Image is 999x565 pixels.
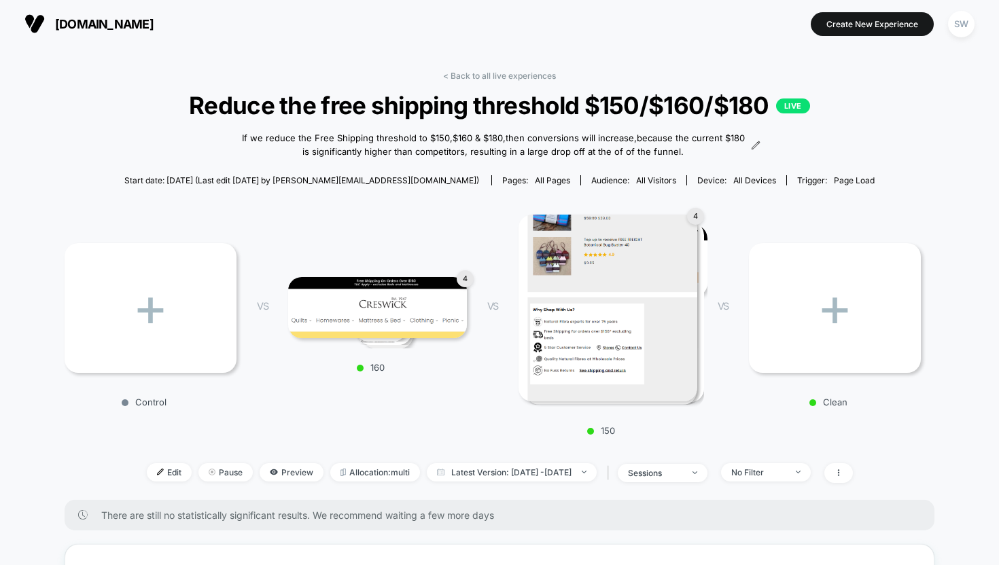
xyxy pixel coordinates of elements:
[519,215,697,401] img: 150 main
[239,132,748,158] span: If we reduce the Free Shipping threshold to $150,$160 & $180,then conversions will increase,becau...
[591,175,676,185] div: Audience:
[582,471,586,473] img: end
[20,13,158,35] button: [DOMAIN_NAME]
[834,175,875,185] span: Page Load
[288,277,467,338] img: 160 main
[686,175,786,185] span: Device:
[108,91,891,120] span: Reduce the free shipping threshold $150/$160/$180
[797,175,875,185] div: Trigger:
[340,469,346,476] img: rebalance
[443,71,556,81] a: < Back to all live experiences
[742,397,914,407] p: Clean
[628,468,682,478] div: sessions
[687,208,704,225] div: 4
[437,469,444,475] img: calendar
[603,463,618,483] span: |
[718,300,729,312] span: VS
[944,10,979,38] button: SW
[330,463,420,481] span: Allocation: multi
[257,300,268,312] span: VS
[147,463,192,481] span: Edit
[512,425,690,436] p: 150
[157,469,164,475] img: edit
[281,362,460,373] p: 160
[749,243,921,373] div: +
[55,17,154,31] span: [DOMAIN_NAME]
[487,300,498,312] span: VS
[535,175,570,185] span: all pages
[58,397,230,407] p: Control
[502,175,570,185] div: Pages:
[731,467,786,477] div: No Filter
[948,11,975,37] div: SW
[209,469,215,475] img: end
[457,270,474,287] div: 4
[101,509,907,521] span: There are still no statistically significant results. We recommend waiting a few more days
[796,471,801,473] img: end
[198,463,253,481] span: Pause
[693,471,697,474] img: end
[733,175,776,185] span: all devices
[811,12,934,36] button: Create New Experience
[776,98,810,113] p: LIVE
[24,14,45,34] img: Visually logo
[260,463,323,481] span: Preview
[636,175,676,185] span: All Visitors
[124,175,479,185] span: Start date: [DATE] (Last edit [DATE] by [PERSON_NAME][EMAIL_ADDRESS][DOMAIN_NAME])
[427,463,597,481] span: Latest Version: [DATE] - [DATE]
[65,243,236,373] div: +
